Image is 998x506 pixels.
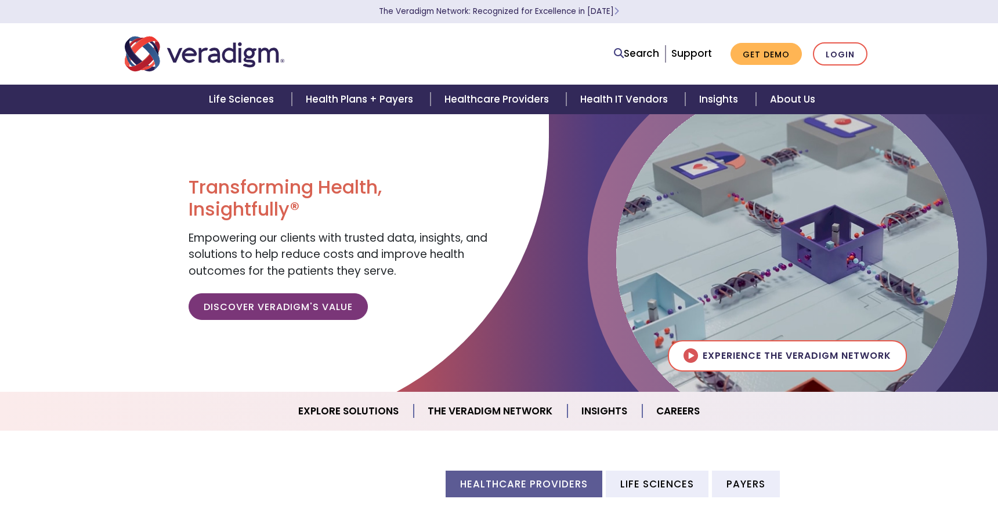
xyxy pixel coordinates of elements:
[731,43,802,65] a: Get Demo
[125,35,284,73] img: Veradigm logo
[431,85,566,114] a: Healthcare Providers
[292,85,431,114] a: Health Plans + Payers
[712,471,780,497] li: Payers
[614,46,659,61] a: Search
[189,176,490,221] h1: Transforming Health, Insightfully®
[284,396,414,426] a: Explore Solutions
[189,293,368,320] a: Discover Veradigm's Value
[813,42,867,66] a: Login
[567,396,642,426] a: Insights
[189,230,487,279] span: Empowering our clients with trusted data, insights, and solutions to help reduce costs and improv...
[414,396,567,426] a: The Veradigm Network
[685,85,755,114] a: Insights
[566,85,685,114] a: Health IT Vendors
[614,6,619,17] span: Learn More
[446,471,602,497] li: Healthcare Providers
[642,396,714,426] a: Careers
[195,85,291,114] a: Life Sciences
[671,46,712,60] a: Support
[379,6,619,17] a: The Veradigm Network: Recognized for Excellence in [DATE]Learn More
[756,85,829,114] a: About Us
[606,471,708,497] li: Life Sciences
